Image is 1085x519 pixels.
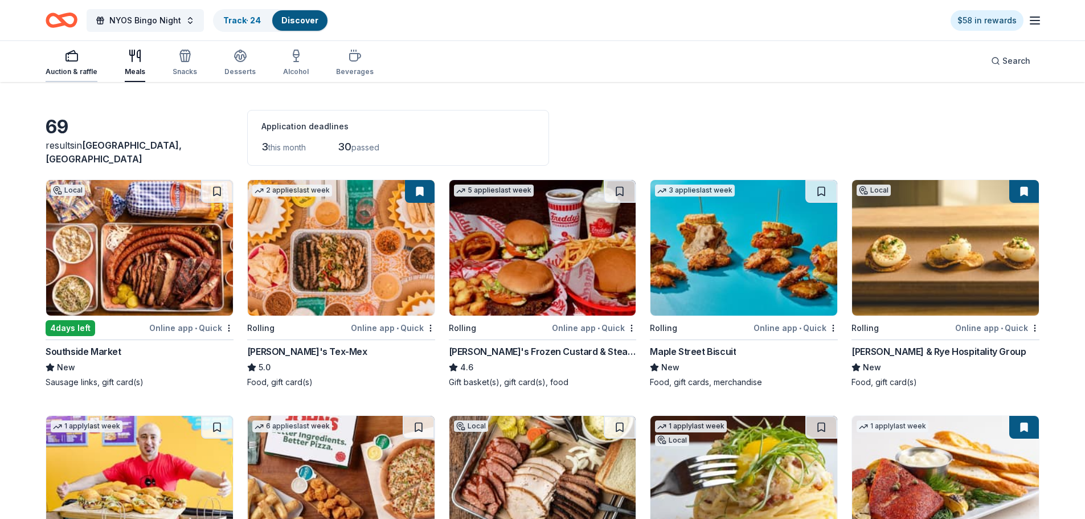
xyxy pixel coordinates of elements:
[46,140,182,165] span: [GEOGRAPHIC_DATA], [GEOGRAPHIC_DATA]
[851,321,879,335] div: Rolling
[851,179,1039,388] a: Image for Emmer & Rye Hospitality GroupLocalRollingOnline app•Quick[PERSON_NAME] & Rye Hospitalit...
[46,320,95,336] div: 4 days left
[46,345,121,358] div: Southside Market
[852,180,1039,316] img: Image for Emmer & Rye Hospitality Group
[252,420,332,432] div: 6 applies last week
[261,141,268,153] span: 3
[863,361,881,374] span: New
[449,321,476,335] div: Rolling
[650,377,838,388] div: Food, gift cards, merchandise
[336,67,374,76] div: Beverages
[982,50,1039,72] button: Search
[1002,54,1030,68] span: Search
[248,180,435,316] img: Image for Chuy's Tex-Mex
[754,321,838,335] div: Online app Quick
[247,345,367,358] div: [PERSON_NAME]'s Tex-Mex
[224,67,256,76] div: Desserts
[195,324,197,333] span: •
[247,179,435,388] a: Image for Chuy's Tex-Mex2 applieslast weekRollingOnline app•Quick[PERSON_NAME]'s Tex-Mex5.0Food, ...
[223,15,261,25] a: Track· 24
[213,9,329,32] button: Track· 24Discover
[46,67,97,76] div: Auction & raffle
[46,180,233,316] img: Image for Southside Market
[268,142,306,152] span: this month
[454,420,488,432] div: Local
[454,185,534,197] div: 5 applies last week
[351,142,379,152] span: passed
[109,14,181,27] span: NYOS Bingo Night
[46,179,234,388] a: Image for Southside MarketLocal4days leftOnline app•QuickSouthside MarketNewSausage links, gift c...
[46,116,234,138] div: 69
[87,9,204,32] button: NYOS Bingo Night
[650,180,837,316] img: Image for Maple Street Biscuit
[857,185,891,196] div: Local
[283,67,309,76] div: Alcohol
[655,435,689,446] div: Local
[650,179,838,388] a: Image for Maple Street Biscuit3 applieslast weekRollingOnline app•QuickMaple Street BiscuitNewFoo...
[351,321,435,335] div: Online app Quick
[851,377,1039,388] div: Food, gift card(s)
[252,185,332,197] div: 2 applies last week
[650,321,677,335] div: Rolling
[449,377,637,388] div: Gift basket(s), gift card(s), food
[173,67,197,76] div: Snacks
[1001,324,1003,333] span: •
[951,10,1023,31] a: $58 in rewards
[655,420,727,432] div: 1 apply last week
[449,180,636,316] img: Image for Freddy's Frozen Custard & Steakburgers
[857,420,928,432] div: 1 apply last week
[173,44,197,82] button: Snacks
[149,321,234,335] div: Online app Quick
[283,44,309,82] button: Alcohol
[661,361,679,374] span: New
[449,345,637,358] div: [PERSON_NAME]'s Frozen Custard & Steakburgers
[552,321,636,335] div: Online app Quick
[51,185,85,196] div: Local
[955,321,1039,335] div: Online app Quick
[224,44,256,82] button: Desserts
[125,44,145,82] button: Meals
[125,67,145,76] div: Meals
[261,120,535,133] div: Application deadlines
[247,377,435,388] div: Food, gift card(s)
[46,377,234,388] div: Sausage links, gift card(s)
[46,138,234,166] div: results
[46,140,182,165] span: in
[46,44,97,82] button: Auction & raffle
[799,324,801,333] span: •
[51,420,122,432] div: 1 apply last week
[396,324,399,333] span: •
[57,361,75,374] span: New
[460,361,473,374] span: 4.6
[46,7,77,34] a: Home
[650,345,736,358] div: Maple Street Biscuit
[597,324,600,333] span: •
[247,321,275,335] div: Rolling
[449,179,637,388] a: Image for Freddy's Frozen Custard & Steakburgers5 applieslast weekRollingOnline app•Quick[PERSON_...
[281,15,318,25] a: Discover
[338,141,351,153] span: 30
[336,44,374,82] button: Beverages
[655,185,735,197] div: 3 applies last week
[259,361,271,374] span: 5.0
[851,345,1026,358] div: [PERSON_NAME] & Rye Hospitality Group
